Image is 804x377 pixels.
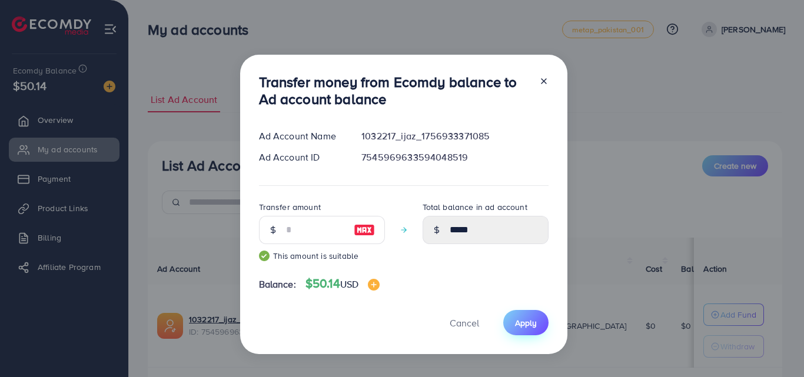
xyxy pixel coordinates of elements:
img: image [354,223,375,237]
small: This amount is suitable [259,250,385,262]
span: Apply [515,317,537,329]
div: 7545969633594048519 [352,151,557,164]
div: 1032217_ijaz_1756933371085 [352,129,557,143]
span: USD [340,278,358,291]
button: Apply [503,310,549,335]
button: Cancel [435,310,494,335]
h4: $50.14 [305,276,380,291]
div: Ad Account ID [250,151,353,164]
div: Ad Account Name [250,129,353,143]
iframe: Chat [754,324,795,368]
label: Transfer amount [259,201,321,213]
span: Balance: [259,278,296,291]
label: Total balance in ad account [423,201,527,213]
span: Cancel [450,316,479,329]
img: guide [259,251,270,261]
img: image [368,279,380,291]
h3: Transfer money from Ecomdy balance to Ad account balance [259,74,530,108]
